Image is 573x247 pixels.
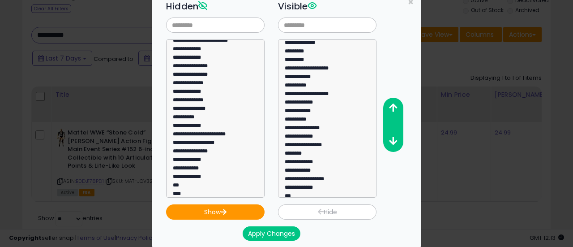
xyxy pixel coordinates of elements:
[166,204,265,220] button: Show
[278,204,376,220] button: Hide
[243,226,300,241] button: Apply Changes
